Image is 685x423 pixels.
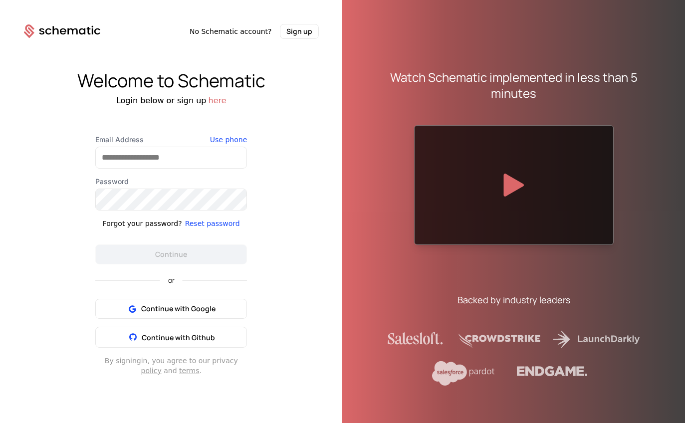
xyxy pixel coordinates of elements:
button: here [209,95,227,107]
div: Backed by industry leaders [457,293,570,307]
span: or [160,277,183,284]
div: Watch Schematic implemented in less than 5 minutes [367,69,662,101]
label: Password [95,177,247,187]
button: Continue [95,244,247,264]
button: Sign up [280,24,319,39]
span: No Schematic account? [190,26,272,36]
label: Email Address [95,135,247,145]
button: Reset password [185,218,240,228]
span: Continue with Google [141,304,216,314]
span: Continue with Github [142,333,215,342]
a: policy [141,367,162,375]
button: Continue with Github [95,327,247,348]
button: Continue with Google [95,299,247,319]
div: Forgot your password? [103,218,182,228]
div: By signing in , you agree to our privacy and . [95,356,247,376]
a: terms [179,367,200,375]
button: Use phone [210,135,247,145]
